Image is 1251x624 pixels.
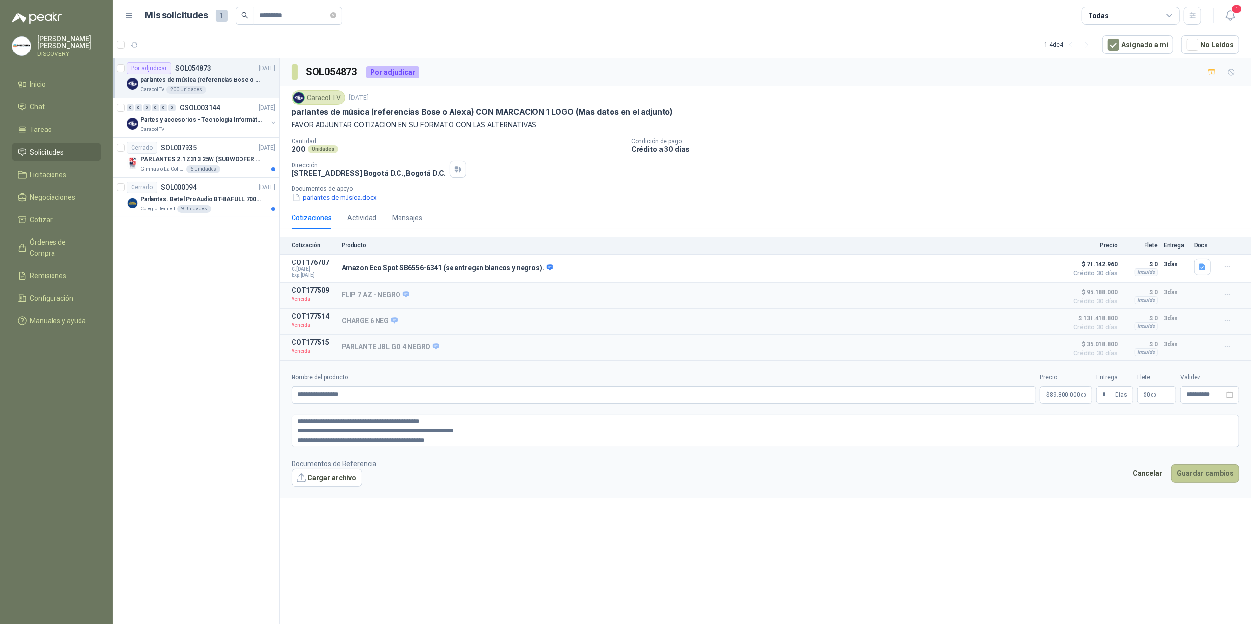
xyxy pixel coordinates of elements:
span: ,00 [1080,392,1086,398]
button: parlantes de música.docx [292,192,378,203]
img: Company Logo [127,118,138,130]
button: Asignado a mi [1102,35,1173,54]
p: COT176707 [292,259,336,266]
span: $ 95.188.000 [1068,286,1118,298]
p: $ 0,00 [1137,386,1176,404]
a: CerradoSOL000094[DATE] Company LogoParlantes. Betel ProAudio BT-8AFULL 700W (300 Watts RMS)Colegi... [113,178,279,217]
h3: SOL054873 [306,64,358,79]
span: Cotizar [30,214,53,225]
div: 6 Unidades [186,165,220,173]
span: ,00 [1150,392,1156,398]
div: 9 Unidades [177,205,211,213]
a: Licitaciones [12,165,101,184]
p: GSOL003144 [180,104,220,111]
label: Flete [1137,373,1176,382]
p: Vencida [292,294,336,304]
h1: Mis solicitudes [145,8,208,23]
p: Condición de pago [631,138,1247,145]
p: 3 días [1164,259,1188,270]
p: 200 [292,145,306,153]
p: Dirección [292,162,446,169]
span: Negociaciones [30,192,76,203]
p: CHARGE 6 NEG [342,317,398,326]
p: Docs [1194,242,1214,249]
p: Gimnasio La Colina [140,165,185,173]
div: 1 - 4 de 4 [1044,37,1094,52]
div: Incluido [1135,268,1158,276]
p: Colegio Bennett [140,205,175,213]
button: 1 [1222,7,1239,25]
a: 0 0 0 0 0 0 GSOL003144[DATE] Company LogoPartes y accesorios - Tecnología InformáticaCaracol TV [127,102,277,133]
div: Incluido [1135,296,1158,304]
span: $ 71.142.960 [1068,259,1118,270]
span: Órdenes de Compra [30,237,92,259]
p: Caracol TV [140,86,164,94]
span: Chat [30,102,45,112]
p: [STREET_ADDRESS] Bogotá D.C. , Bogotá D.C. [292,169,446,177]
button: Cargar archivo [292,469,362,487]
div: Por adjudicar [366,66,419,78]
p: DISCOVERY [37,51,101,57]
img: Company Logo [127,78,138,90]
p: Precio [1068,242,1118,249]
div: Mensajes [392,212,422,223]
p: Crédito a 30 días [631,145,1247,153]
p: Flete [1123,242,1158,249]
button: Guardar cambios [1171,464,1239,483]
div: 0 [160,104,167,111]
p: $ 0 [1123,338,1158,350]
button: Cancelar [1127,464,1168,483]
p: $ 0 [1123,286,1158,298]
p: Parlantes. Betel ProAudio BT-8AFULL 700W (300 Watts RMS) [140,195,263,204]
div: Todas [1088,10,1109,21]
p: [DATE] [259,143,275,153]
p: PARLANTES 2.1 Z313 25W (SUBWOOFER 15W, SATELITES 2 X 5W)RMS PLUG [140,155,263,164]
p: 3 días [1164,286,1188,298]
span: Tareas [30,124,52,135]
span: 0 [1147,392,1156,398]
div: Cerrado [127,182,157,193]
p: [DATE] [259,183,275,192]
span: 1 [1231,4,1242,14]
p: COT177515 [292,338,336,346]
span: Crédito 30 días [1068,270,1118,276]
p: PARLANTE JBL GO 4 NEGRO [342,343,439,352]
p: Cantidad [292,138,623,145]
div: Caracol TV [292,90,345,105]
div: 0 [135,104,142,111]
img: Company Logo [127,157,138,169]
div: 0 [168,104,176,111]
label: Nombre del producto [292,373,1036,382]
p: SOL054873 [175,65,211,72]
span: search [241,12,248,19]
a: Chat [12,98,101,116]
img: Company Logo [12,37,31,55]
img: Company Logo [293,92,304,103]
div: 200 Unidades [166,86,206,94]
span: 89.800.000 [1050,392,1086,398]
img: Company Logo [127,197,138,209]
img: Logo peakr [12,12,62,24]
span: $ 131.418.800 [1068,312,1118,324]
label: Precio [1040,373,1092,382]
p: COT177509 [292,286,336,294]
p: Cotización [292,242,336,249]
p: SOL007935 [161,144,197,151]
p: Entrega [1164,242,1188,249]
p: Amazon Eco Spot SB6556-6341 (se entregan blancos y negros). [342,264,553,273]
p: SOL000094 [161,184,197,191]
span: $ [1144,392,1147,398]
span: C: [DATE] [292,266,336,272]
span: Exp: [DATE] [292,272,336,278]
p: Partes y accesorios - Tecnología Informática [140,115,263,125]
p: parlantes de música (referencias Bose o Alexa) CON MARCACION 1 LOGO (Mas datos en el adjunto) [140,76,263,85]
p: Caracol TV [140,126,164,133]
p: 3 días [1164,338,1188,350]
a: CerradoSOL007935[DATE] Company LogoPARLANTES 2.1 Z313 25W (SUBWOOFER 15W, SATELITES 2 X 5W)RMS PL... [113,138,279,178]
p: Documentos de Referencia [292,458,376,469]
label: Entrega [1096,373,1133,382]
span: Solicitudes [30,147,64,157]
p: FLIP 7 AZ - NEGRO [342,291,409,300]
p: 3 días [1164,312,1188,324]
p: [DATE] [259,104,275,113]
